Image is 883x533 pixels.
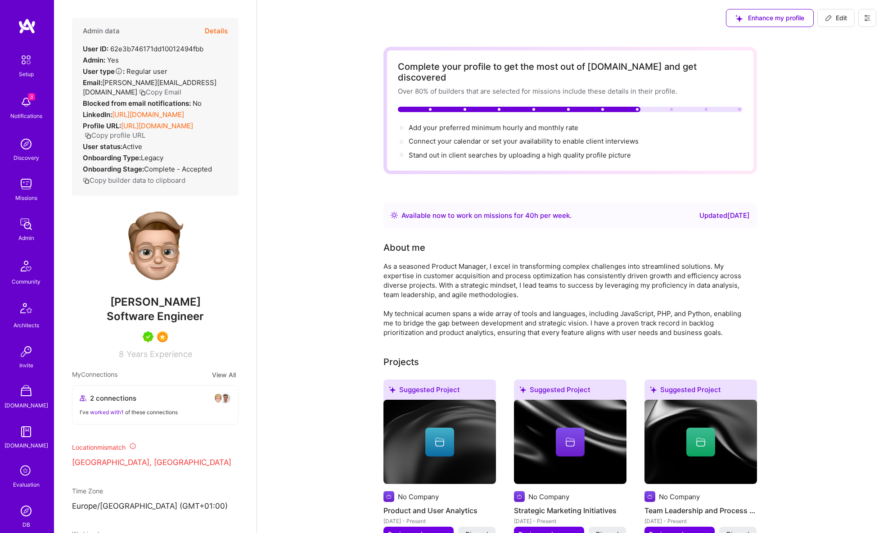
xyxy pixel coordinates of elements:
span: [PERSON_NAME][EMAIL_ADDRESS][DOMAIN_NAME] [83,78,216,96]
i: icon SelectionTeam [18,463,35,480]
span: Edit [825,14,847,23]
i: icon SuggestedTeams [519,386,526,393]
div: Available now to work on missions for h per week . [401,210,572,221]
strong: User type : [83,67,125,76]
img: Admin Search [17,502,35,520]
img: Community [15,255,37,277]
img: Architects [15,299,37,321]
span: 40 [525,211,534,220]
div: No Company [659,492,700,501]
div: No Company [528,492,569,501]
div: Stand out in client searches by uploading a high quality profile picture [409,150,631,160]
div: [DATE] - Present [514,516,626,526]
i: icon Copy [139,89,146,96]
img: guide book [17,423,35,441]
i: icon SuggestedTeams [735,15,743,22]
div: Regular user [83,67,167,76]
img: teamwork [17,175,35,193]
a: [URL][DOMAIN_NAME] [121,122,193,130]
span: legacy [141,154,163,162]
div: No Company [398,492,439,501]
div: Updated [DATE] [699,210,750,221]
span: Software Engineer [107,310,204,323]
img: cover [514,400,626,484]
strong: Profile URL: [83,122,121,130]
strong: Onboarding Stage: [83,165,144,173]
div: Complete your profile to get the most out of [DOMAIN_NAME] and get discovered [398,61,743,83]
img: admin teamwork [17,215,35,233]
span: Years Experience [126,349,192,359]
img: logo [18,18,36,34]
strong: Email: [83,78,102,87]
img: Company logo [514,491,525,502]
button: Enhance my profile [726,9,814,27]
div: Invite [19,361,33,370]
img: Invite [17,343,35,361]
h4: Strategic Marketing Initiatives [514,505,626,516]
p: [GEOGRAPHIC_DATA], [GEOGRAPHIC_DATA] [72,457,239,468]
strong: Blocked from email notifications: [83,99,193,108]
div: Discovery [14,153,39,163]
button: Details [205,18,228,44]
img: avatar [220,393,231,404]
span: [PERSON_NAME] [72,295,239,309]
div: Community [12,277,41,286]
button: View All [209,370,239,380]
div: Projects [383,355,419,369]
div: Over 80% of builders that are selected for missions include these details in their profile. [398,86,743,96]
span: Connect your calendar or set your availability to enable client interviews [409,137,639,145]
span: Complete - Accepted [144,165,212,173]
span: Active [122,142,142,151]
div: [DOMAIN_NAME] [5,441,48,450]
button: Copy builder data to clipboard [83,176,185,185]
span: 2 connections [90,393,136,403]
img: A Store [17,383,35,401]
span: Time Zone [72,487,103,495]
span: 3 [28,93,35,100]
img: Company logo [644,491,655,502]
img: Company logo [383,491,394,502]
button: Copy Email [139,87,181,97]
a: [URL][DOMAIN_NAME] [112,110,184,119]
i: icon Collaborator [80,395,86,402]
div: Yes [83,55,119,65]
span: Enhance my profile [735,14,804,23]
span: worked with 1 [90,409,124,416]
img: Availability [391,212,398,219]
div: Suggested Project [644,379,757,403]
h4: Team Leadership and Process Optimization [644,505,757,516]
div: Missions [15,193,37,203]
div: [DATE] - Present [383,516,496,526]
div: Architects [14,321,39,330]
span: Add your preferred minimum hourly and monthly rate [409,123,578,132]
div: 62e3b746171dd10012494fbb [83,44,203,54]
strong: User status: [83,142,122,151]
i: icon SuggestedTeams [389,386,396,393]
div: Notifications [10,111,42,121]
strong: Onboarding Type: [83,154,141,162]
span: My Connections [72,370,117,380]
img: cover [644,400,757,484]
img: User Avatar [119,210,191,282]
div: Setup [19,69,34,79]
button: 2 connectionsavataravatarI've worked with1 of these connections [72,385,239,425]
div: Location mismatch [72,443,239,452]
div: [DATE] - Present [644,516,757,526]
i: icon SuggestedTeams [650,386,657,393]
div: Suggested Project [514,379,626,403]
div: About me [383,241,425,254]
p: Europe/[GEOGRAPHIC_DATA] (GMT+01:00 ) [72,501,239,512]
div: No [83,99,202,108]
span: 8 [119,349,124,359]
div: Suggested Project [383,379,496,403]
i: icon Copy [83,177,90,184]
button: Edit [817,9,855,27]
strong: Admin: [83,56,105,64]
h4: Product and User Analytics [383,505,496,516]
h4: Admin data [83,27,120,35]
img: SelectionTeam [157,331,168,342]
strong: User ID: [83,45,108,53]
button: Copy profile URL [85,131,145,140]
div: I've of these connections [80,407,231,417]
div: As a seasoned Product Manager, I excel in transforming complex challenges into streamlined soluti... [383,262,743,337]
